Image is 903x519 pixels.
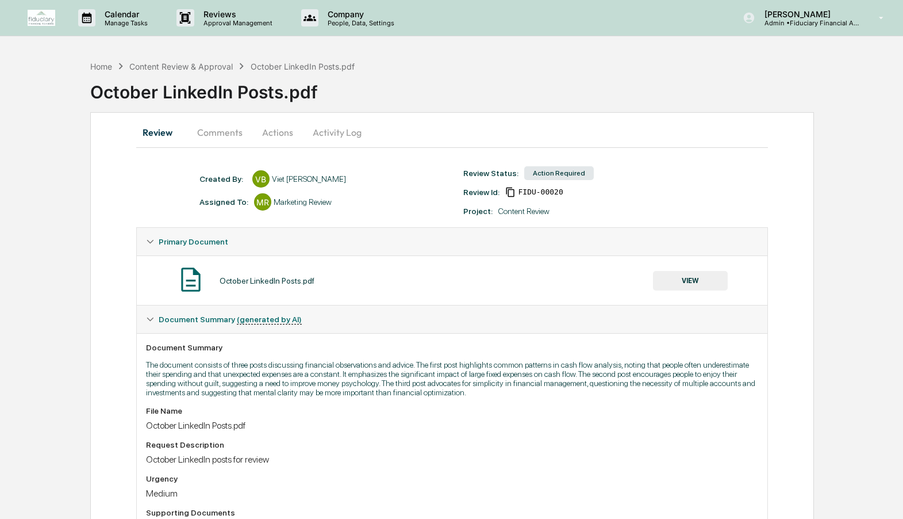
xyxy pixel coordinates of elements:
img: Document Icon [176,265,205,294]
button: Comments [188,119,252,146]
div: Document Summary [146,343,759,352]
div: VB [252,170,270,188]
img: logo [28,10,55,26]
div: File Name [146,406,759,415]
p: [PERSON_NAME] [755,9,862,19]
button: VIEW [653,271,728,291]
div: October LinkedIn Posts.pdf [220,276,314,285]
button: Review [136,119,188,146]
p: People, Data, Settings [318,19,400,27]
div: October LinkedIn Posts.pdf [251,62,355,71]
a: Powered byPylon [81,40,139,49]
div: October LinkedIn Posts.pdf [90,72,903,102]
div: Primary Document [137,228,768,255]
div: Medium [146,488,759,499]
div: Action Required [524,166,594,180]
p: The document consists of three posts discussing financial observations and advice. The first post... [146,360,759,397]
span: Pylon [114,40,139,49]
span: Primary Document [159,237,228,246]
div: Review Status: [463,169,518,178]
div: Assigned To: [199,197,248,207]
u: (generated by AI) [237,315,302,325]
button: Actions [252,119,303,146]
div: Marketing Review [274,197,332,207]
p: Calendar [95,9,153,19]
p: Approval Management [194,19,278,27]
span: d9a4132a-efa2-4ddb-b869-8dc872049010 [518,188,563,197]
div: Document Summary (generated by AI) [137,306,768,333]
p: Manage Tasks [95,19,153,27]
div: Project: [463,207,493,216]
div: Content Review & Approval [129,62,233,71]
div: Urgency [146,474,759,483]
p: Company [318,9,400,19]
div: Primary Document [137,255,768,305]
p: Admin • Fiduciary Financial Advisors [755,19,862,27]
div: Supporting Documents [146,508,759,517]
div: Review Id: [463,188,499,197]
div: MR [254,193,271,211]
div: Request Description [146,440,759,449]
div: October LinkedIn Posts.pdf [146,420,759,431]
div: secondary tabs example [136,119,768,146]
p: Reviews [194,9,278,19]
div: Viet [PERSON_NAME] [272,174,346,184]
div: Content Review [498,207,550,216]
div: October LinkedIn posts for review [146,454,759,465]
div: Home [90,62,112,71]
button: Activity Log [303,119,371,146]
span: Document Summary [159,315,302,324]
div: Created By: ‎ ‎ [199,174,247,184]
